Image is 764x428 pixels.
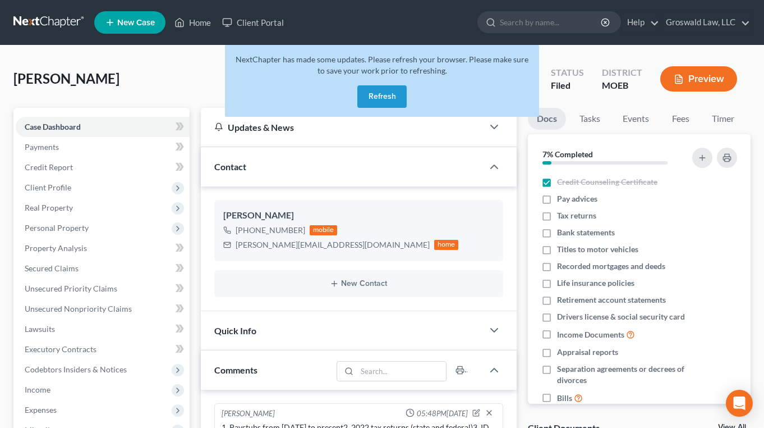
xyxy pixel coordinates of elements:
[25,162,73,172] span: Credit Report
[214,325,256,336] span: Quick Info
[660,66,737,92] button: Preview
[223,209,495,222] div: [PERSON_NAME]
[557,329,624,340] span: Income Documents
[557,210,596,221] span: Tax returns
[223,279,495,288] button: New Contact
[236,54,528,75] span: NextChapter has made some updates. Please refresh your browser. Please make sure to save your wor...
[557,193,597,204] span: Pay advices
[16,238,190,258] a: Property Analysis
[25,385,50,394] span: Income
[25,344,96,354] span: Executory Contracts
[16,157,190,177] a: Credit Report
[25,142,59,152] span: Payments
[557,294,666,306] span: Retirement account statements
[602,66,642,79] div: District
[726,390,753,417] div: Open Intercom Messenger
[557,244,638,255] span: Titles to motor vehicles
[25,203,73,212] span: Real Property
[557,277,634,289] span: Life insurance policies
[557,363,685,386] span: Separation agreements or decrees of divorces
[13,70,119,86] span: [PERSON_NAME]
[25,243,87,253] span: Property Analysis
[662,108,698,130] a: Fees
[660,12,750,33] a: Groswald Law, LLC
[528,108,566,130] a: Docs
[222,408,275,420] div: [PERSON_NAME]
[25,223,89,233] span: Personal Property
[557,393,572,404] span: Bills
[214,121,470,133] div: Updates & News
[357,362,447,381] input: Search...
[214,161,246,172] span: Contact
[16,117,190,137] a: Case Dashboard
[551,66,584,79] div: Status
[417,408,468,419] span: 05:48PM[DATE]
[557,347,618,358] span: Appraisal reports
[217,12,289,33] a: Client Portal
[25,324,55,334] span: Lawsuits
[25,405,57,415] span: Expenses
[434,240,459,250] div: home
[16,279,190,299] a: Unsecured Priority Claims
[236,239,430,251] div: [PERSON_NAME][EMAIL_ADDRESS][DOMAIN_NAME]
[16,299,190,319] a: Unsecured Nonpriority Claims
[357,85,407,108] button: Refresh
[236,225,305,236] div: [PHONE_NUMBER]
[25,263,79,273] span: Secured Claims
[16,258,190,279] a: Secured Claims
[16,137,190,157] a: Payments
[500,12,602,33] input: Search by name...
[703,108,743,130] a: Timer
[557,227,615,238] span: Bank statements
[551,79,584,92] div: Filed
[25,365,127,374] span: Codebtors Insiders & Notices
[622,12,659,33] a: Help
[169,12,217,33] a: Home
[614,108,658,130] a: Events
[557,261,665,272] span: Recorded mortgages and deeds
[117,19,155,27] span: New Case
[557,176,657,188] span: Credit Counseling Certificate
[25,122,81,131] span: Case Dashboard
[16,339,190,359] a: Executory Contracts
[570,108,609,130] a: Tasks
[557,311,685,322] span: Drivers license & social security card
[16,319,190,339] a: Lawsuits
[25,304,132,313] span: Unsecured Nonpriority Claims
[602,79,642,92] div: MOEB
[25,284,117,293] span: Unsecured Priority Claims
[310,225,338,235] div: mobile
[542,149,593,159] strong: 7% Completed
[25,183,71,192] span: Client Profile
[214,365,257,375] span: Comments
